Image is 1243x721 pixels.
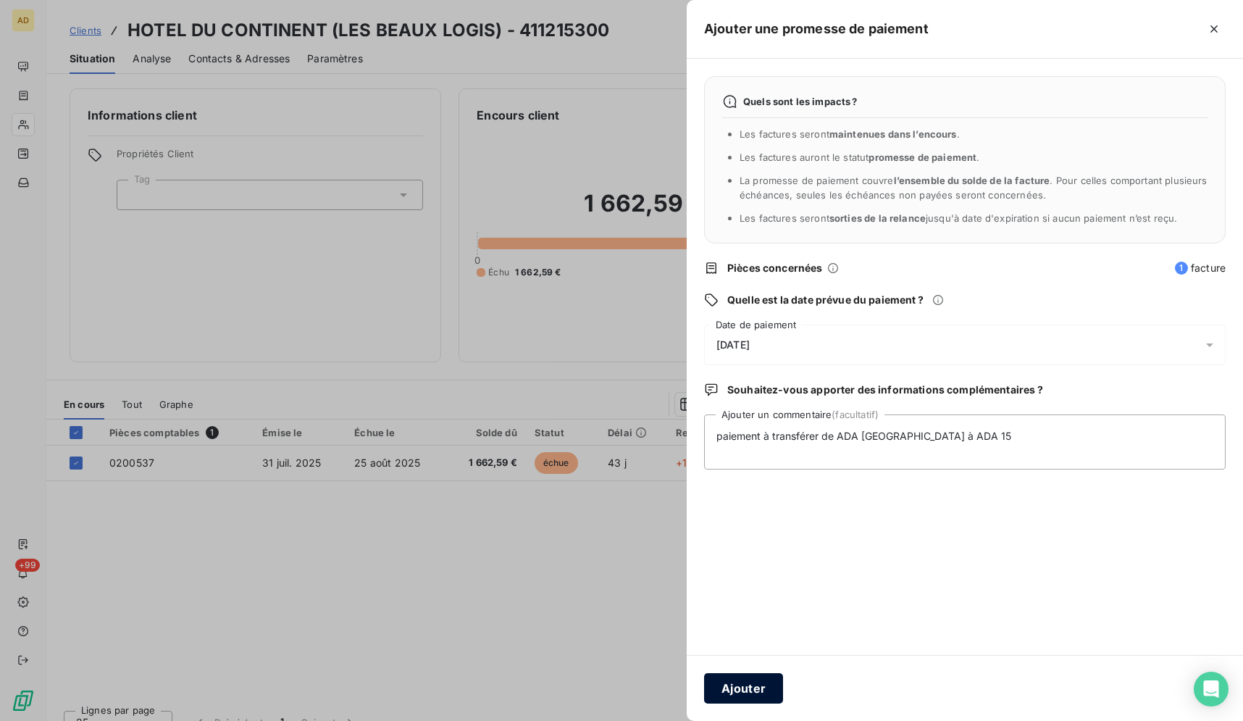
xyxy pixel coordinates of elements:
[727,383,1043,397] span: Souhaitez-vous apporter des informations complémentaires ?
[740,175,1208,201] span: La promesse de paiement couvre . Pour celles comportant plusieurs échéances, seules les échéances...
[704,19,929,39] h5: Ajouter une promesse de paiement
[740,212,1177,224] span: Les factures seront jusqu'à date d'expiration si aucun paiement n’est reçu.
[829,128,957,140] span: maintenues dans l’encours
[869,151,976,163] span: promesse de paiement
[829,212,926,224] span: sorties de la relance
[727,261,823,275] span: Pièces concernées
[1194,672,1229,707] div: Open Intercom Messenger
[704,673,783,704] button: Ajouter
[727,293,924,307] span: Quelle est la date prévue du paiement ?
[1175,262,1188,275] span: 1
[704,414,1226,470] textarea: paiement à transférer de ADA [GEOGRAPHIC_DATA] à ADA 15
[716,339,750,351] span: [DATE]
[740,151,980,163] span: Les factures auront le statut .
[894,175,1050,186] span: l’ensemble du solde de la facture
[740,128,960,140] span: Les factures seront .
[743,96,858,107] span: Quels sont les impacts ?
[1175,261,1226,275] span: facture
